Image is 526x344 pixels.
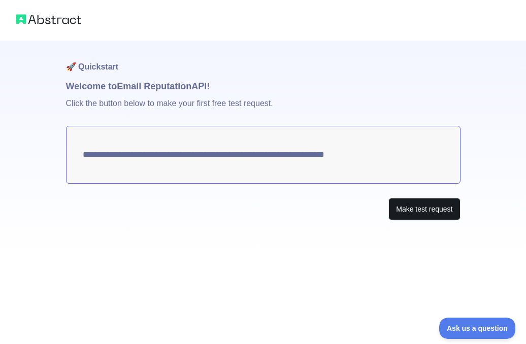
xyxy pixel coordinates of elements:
button: Make test request [388,198,460,221]
p: Click the button below to make your first free test request. [66,93,461,126]
h1: Welcome to Email Reputation API! [66,79,461,93]
img: Abstract logo [16,12,81,26]
iframe: Toggle Customer Support [439,318,516,339]
h1: 🚀 Quickstart [66,41,461,79]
